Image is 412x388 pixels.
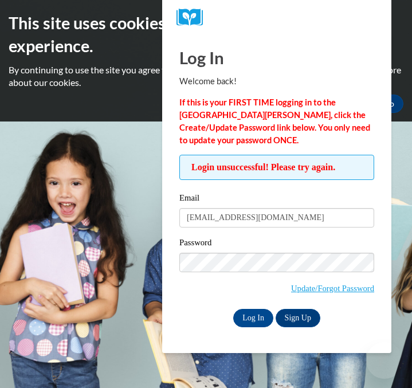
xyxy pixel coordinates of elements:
[233,309,273,327] input: Log In
[9,64,403,89] p: By continuing to use the site you agree to our use of cookies. Use the ‘More info’ button to read...
[291,284,374,293] a: Update/Forgot Password
[179,75,374,88] p: Welcome back!
[179,155,374,180] span: Login unsuccessful! Please try again.
[179,46,374,69] h1: Log In
[276,309,320,327] a: Sign Up
[176,9,377,26] a: COX Campus
[366,342,403,379] iframe: Button to launch messaging window
[176,9,211,26] img: Logo brand
[179,194,374,205] label: Email
[179,238,374,250] label: Password
[179,97,370,145] strong: If this is your FIRST TIME logging in to the [GEOGRAPHIC_DATA][PERSON_NAME], click the Create/Upd...
[9,11,403,58] h2: This site uses cookies to help improve your learning experience.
